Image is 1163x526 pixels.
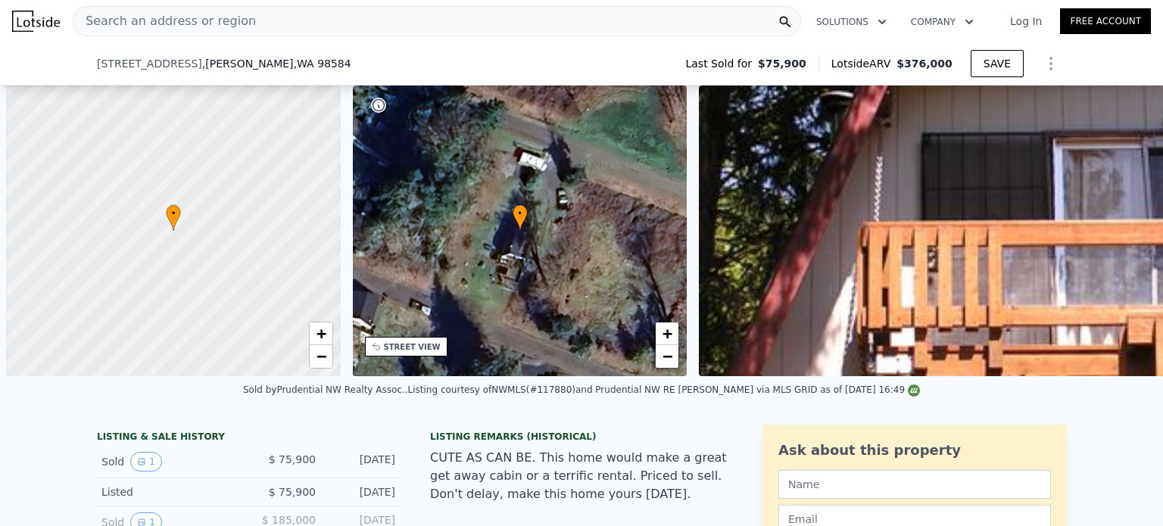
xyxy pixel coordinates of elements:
[656,322,678,345] a: Zoom in
[513,204,528,231] div: •
[310,345,332,368] a: Zoom out
[269,486,316,498] span: $ 75,900
[804,8,899,36] button: Solutions
[1036,48,1066,79] button: Show Options
[758,56,806,71] span: $75,900
[992,14,1060,29] a: Log In
[166,204,181,231] div: •
[166,207,181,220] span: •
[316,347,326,366] span: −
[896,58,953,70] span: $376,000
[513,207,528,220] span: •
[310,322,332,345] a: Zoom in
[328,452,395,472] div: [DATE]
[73,12,256,30] span: Search an address or region
[1060,8,1151,34] a: Free Account
[430,449,733,503] div: CUTE AS CAN BE. This home would make a great get away cabin or a terrific rental. Priced to sell....
[384,341,441,353] div: STREET VIEW
[656,345,678,368] a: Zoom out
[101,484,236,500] div: Listed
[831,56,896,71] span: Lotside ARV
[408,384,920,395] div: Listing courtesy of NWMLS (#117880) and Prudential NW RE [PERSON_NAME] via MLS GRID as of [DATE] ...
[316,324,326,343] span: +
[130,452,162,472] button: View historical data
[97,56,202,71] span: [STREET_ADDRESS]
[663,324,672,343] span: +
[685,56,758,71] span: Last Sold for
[202,56,351,71] span: , [PERSON_NAME]
[101,452,236,472] div: Sold
[899,8,986,36] button: Company
[269,453,316,465] span: $ 75,900
[243,384,408,395] div: Sold by Prudential NW Realty Assoc. .
[294,58,351,70] span: , WA 98584
[262,514,316,526] span: $ 185,000
[430,431,733,443] div: Listing Remarks (Historical)
[908,384,920,397] img: NWMLS Logo
[12,11,60,32] img: Lotside
[663,347,672,366] span: −
[971,50,1024,77] button: SAVE
[97,431,400,446] div: LISTING & SALE HISTORY
[328,484,395,500] div: [DATE]
[778,440,1051,461] div: Ask about this property
[778,470,1051,499] input: Name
